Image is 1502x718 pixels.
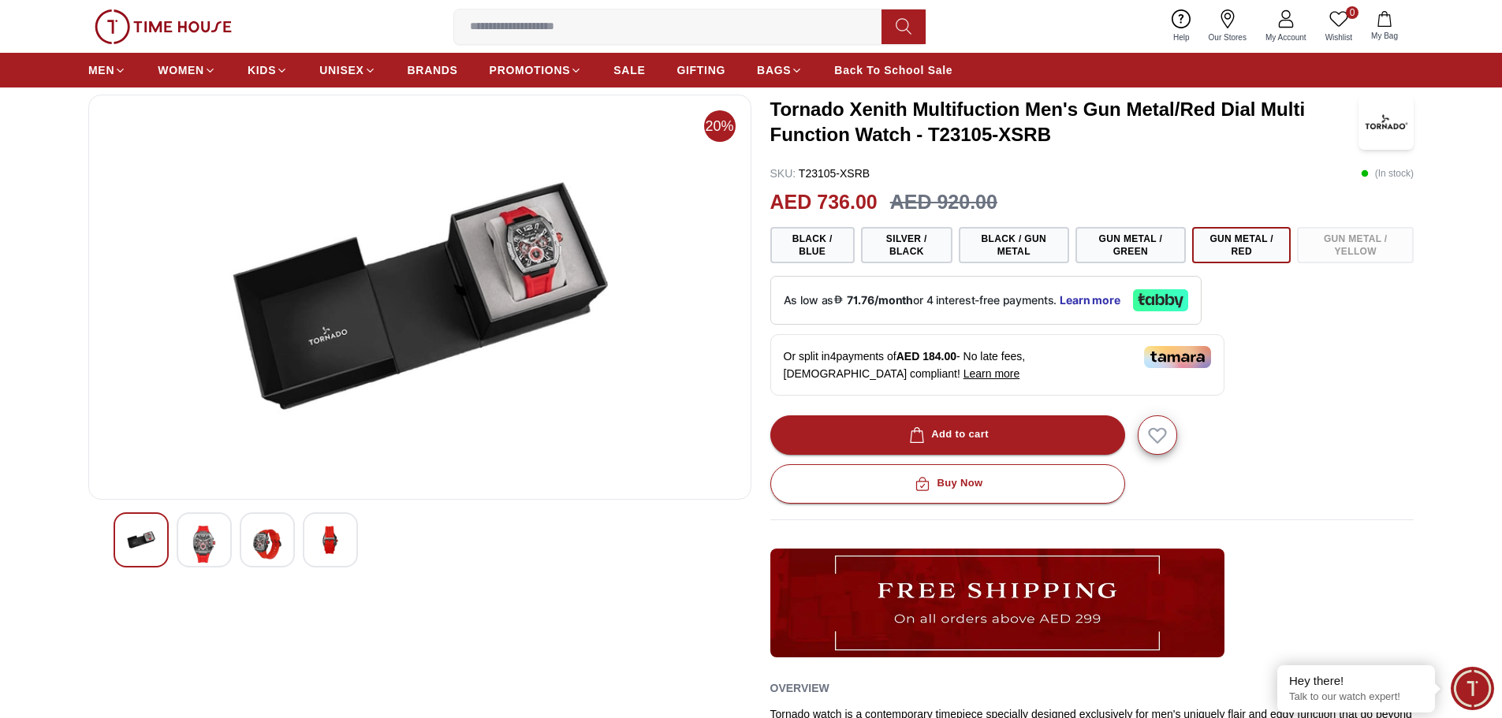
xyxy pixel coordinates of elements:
[770,166,870,181] p: T23105-XSRB
[770,188,878,218] h2: AED 736.00
[1202,32,1253,43] span: Our Stores
[757,62,791,78] span: BAGS
[1346,6,1359,19] span: 0
[770,97,1359,147] h3: Tornado Xenith Multifuction Men's Gun Metal/Red Dial Multi Function Watch - T23105-XSRB
[253,526,281,563] img: Tornado Xenith Multifuction Men's Blue Dial Multi Function Watch - T23105-BSNNK
[88,56,126,84] a: MEN
[248,62,276,78] span: KIDS
[490,62,571,78] span: PROMOTIONS
[248,56,288,84] a: KIDS
[127,526,155,554] img: Tornado Xenith Multifuction Men's Blue Dial Multi Function Watch - T23105-BSNNK
[1362,8,1407,45] button: My Bag
[770,227,855,263] button: Black / Blue
[959,227,1069,263] button: Black / Gun Metal
[88,62,114,78] span: MEN
[1316,6,1362,47] a: 0Wishlist
[1289,673,1423,689] div: Hey there!
[490,56,583,84] a: PROMOTIONS
[1144,346,1211,368] img: Tamara
[770,415,1125,455] button: Add to cart
[408,62,458,78] span: BRANDS
[834,62,952,78] span: Back To School Sale
[1319,32,1359,43] span: Wishlist
[1451,667,1494,710] div: Chat Widget
[102,108,738,486] img: Tornado Xenith Multifuction Men's Blue Dial Multi Function Watch - T23105-BSNNK
[95,9,232,44] img: ...
[1167,32,1196,43] span: Help
[1164,6,1199,47] a: Help
[963,367,1020,380] span: Learn more
[861,227,952,263] button: Silver / Black
[906,426,989,444] div: Add to cart
[1365,30,1404,42] span: My Bag
[834,56,952,84] a: Back To School Sale
[890,188,997,218] h3: AED 920.00
[319,56,375,84] a: UNISEX
[408,56,458,84] a: BRANDS
[613,62,645,78] span: SALE
[770,167,796,180] span: SKU :
[1289,690,1423,704] p: Talk to our watch expert!
[1361,166,1414,181] p: ( In stock )
[676,62,725,78] span: GIFTING
[1192,227,1291,263] button: Gun Metal / Red
[911,474,982,493] div: Buy Now
[676,56,725,84] a: GIFTING
[1359,95,1414,150] img: Tornado Xenith Multifuction Men's Gun Metal/Red Dial Multi Function Watch - T23105-XSRB
[770,334,1224,396] div: Or split in 4 payments of - No late fees, [DEMOGRAPHIC_DATA] compliant!
[316,526,345,554] img: Tornado Xenith Multifuction Men's Blue Dial Multi Function Watch - T23105-BSNNK
[158,56,216,84] a: WOMEN
[770,676,829,700] h2: Overview
[1199,6,1256,47] a: Our Stores
[770,549,1224,657] img: ...
[1259,32,1313,43] span: My Account
[770,464,1125,504] button: Buy Now
[896,350,956,363] span: AED 184.00
[158,62,204,78] span: WOMEN
[190,526,218,563] img: Tornado Xenith Multifuction Men's Blue Dial Multi Function Watch - T23105-BSNNK
[1075,227,1186,263] button: Gun Metal / Green
[704,110,736,142] span: 20%
[613,56,645,84] a: SALE
[319,62,363,78] span: UNISEX
[757,56,803,84] a: BAGS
